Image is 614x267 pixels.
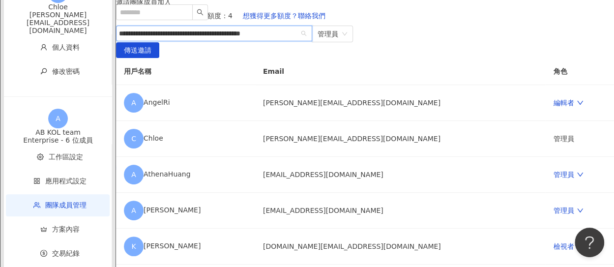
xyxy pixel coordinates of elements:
span: 想獲得更多額度？聯絡我們 [243,12,325,20]
div: Enterprise - 6 位成員 [4,136,112,144]
span: down [577,99,584,106]
span: user [40,44,47,51]
span: 交易紀錄 [52,249,80,257]
td: [EMAIL_ADDRESS][DOMAIN_NAME] [255,193,546,229]
iframe: Help Scout Beacon - Open [575,228,604,257]
span: A [131,205,136,216]
td: [DOMAIN_NAME][EMAIL_ADDRESS][DOMAIN_NAME] [255,229,546,265]
span: A [131,169,136,180]
span: 管理員 [318,26,347,42]
span: 個人資料 [52,43,80,51]
span: C [131,133,136,144]
a: 檢視者 [554,242,583,250]
span: 應用程式設定 [45,177,87,185]
span: down [577,171,584,178]
span: 方案內容 [52,225,80,233]
td: 管理員 [546,121,614,157]
div: [PERSON_NAME] [124,237,247,256]
span: appstore [33,178,40,184]
div: Chloe [124,129,247,148]
span: A [131,97,136,108]
div: Chloe [4,3,112,11]
span: 修改密碼 [52,67,80,75]
div: AngelRi [124,93,247,113]
span: dollar [40,250,47,257]
div: [PERSON_NAME][EMAIL_ADDRESS][DOMAIN_NAME] [4,11,112,34]
button: 傳送邀請 [116,42,159,58]
th: 用戶名稱 [116,58,255,85]
a: 管理員 [554,171,583,178]
a: 編輯者 [554,99,583,107]
div: AB KOL team [4,128,112,136]
a: 管理員 [554,207,583,214]
span: search [197,9,204,16]
span: down [577,207,584,214]
th: 角色 [546,58,614,85]
td: [PERSON_NAME][EMAIL_ADDRESS][DOMAIN_NAME] [255,121,546,157]
span: 工作區設定 [49,153,83,161]
div: AthenaHuang [124,165,247,184]
span: A [56,113,60,124]
button: 想獲得更多額度？聯絡我們 [233,6,336,26]
td: [EMAIL_ADDRESS][DOMAIN_NAME] [255,157,546,193]
span: key [40,68,47,75]
th: Email [255,58,546,85]
td: [PERSON_NAME][EMAIL_ADDRESS][DOMAIN_NAME] [255,85,546,121]
span: K [131,241,136,252]
span: 團隊成員管理 [45,201,87,209]
div: [PERSON_NAME] [124,201,247,220]
span: 傳送邀請 [124,43,151,59]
